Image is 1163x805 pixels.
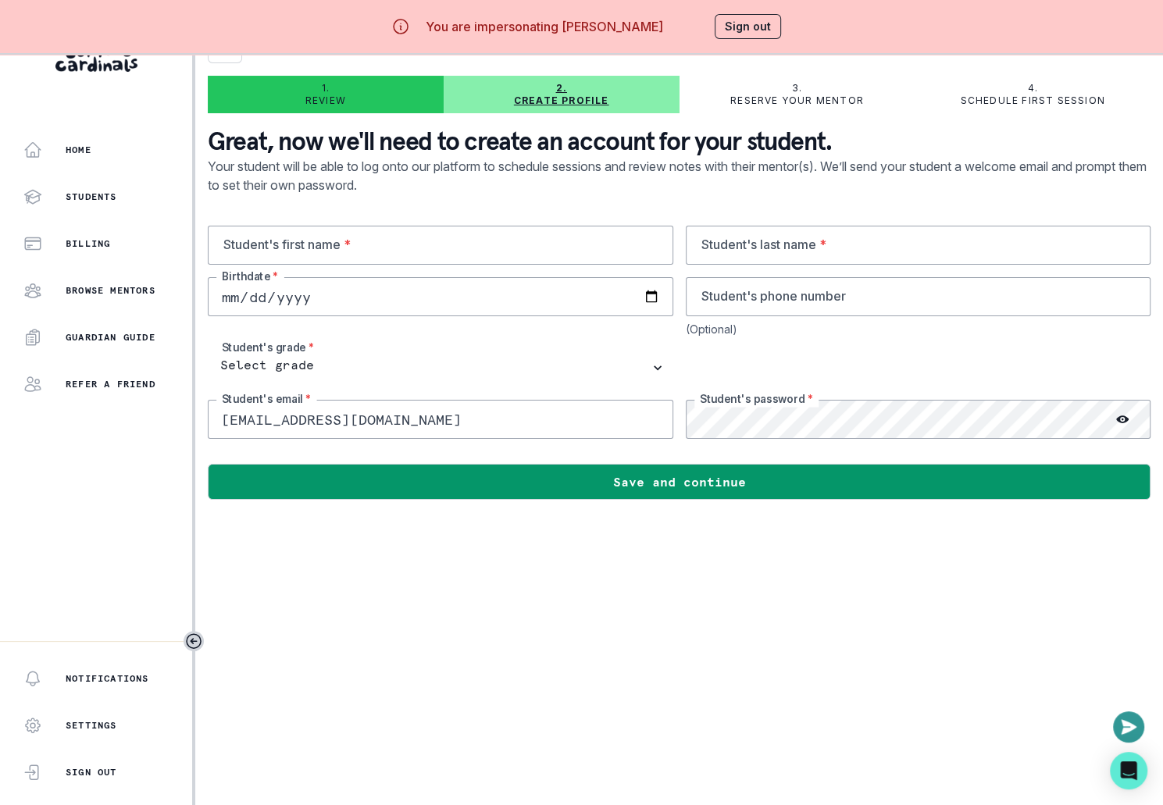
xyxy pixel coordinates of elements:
[1110,752,1147,789] div: Open Intercom Messenger
[66,144,91,156] p: Home
[184,631,204,651] button: Toggle sidebar
[322,82,330,94] p: 1.
[66,237,110,250] p: Billing
[426,17,663,36] p: You are impersonating [PERSON_NAME]
[1027,82,1037,94] p: 4.
[66,331,155,344] p: Guardian Guide
[686,322,1151,336] div: (Optional)
[730,94,864,107] p: Reserve your mentor
[208,464,1151,500] button: Save and continue
[715,14,781,39] button: Sign out
[305,94,346,107] p: Review
[66,191,117,203] p: Students
[66,766,117,778] p: Sign Out
[55,45,137,72] img: Curious Cardinals Logo
[66,672,149,685] p: Notifications
[1113,711,1144,743] button: Open or close messaging widget
[514,94,609,107] p: Create profile
[208,157,1151,226] p: Your student will be able to log onto our platform to schedule sessions and review notes with the...
[66,719,117,732] p: Settings
[960,94,1104,107] p: Schedule first session
[555,82,566,94] p: 2.
[792,82,802,94] p: 3.
[66,284,155,297] p: Browse Mentors
[66,378,155,390] p: Refer a friend
[208,126,1151,157] p: Great, now we'll need to create an account for your student.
